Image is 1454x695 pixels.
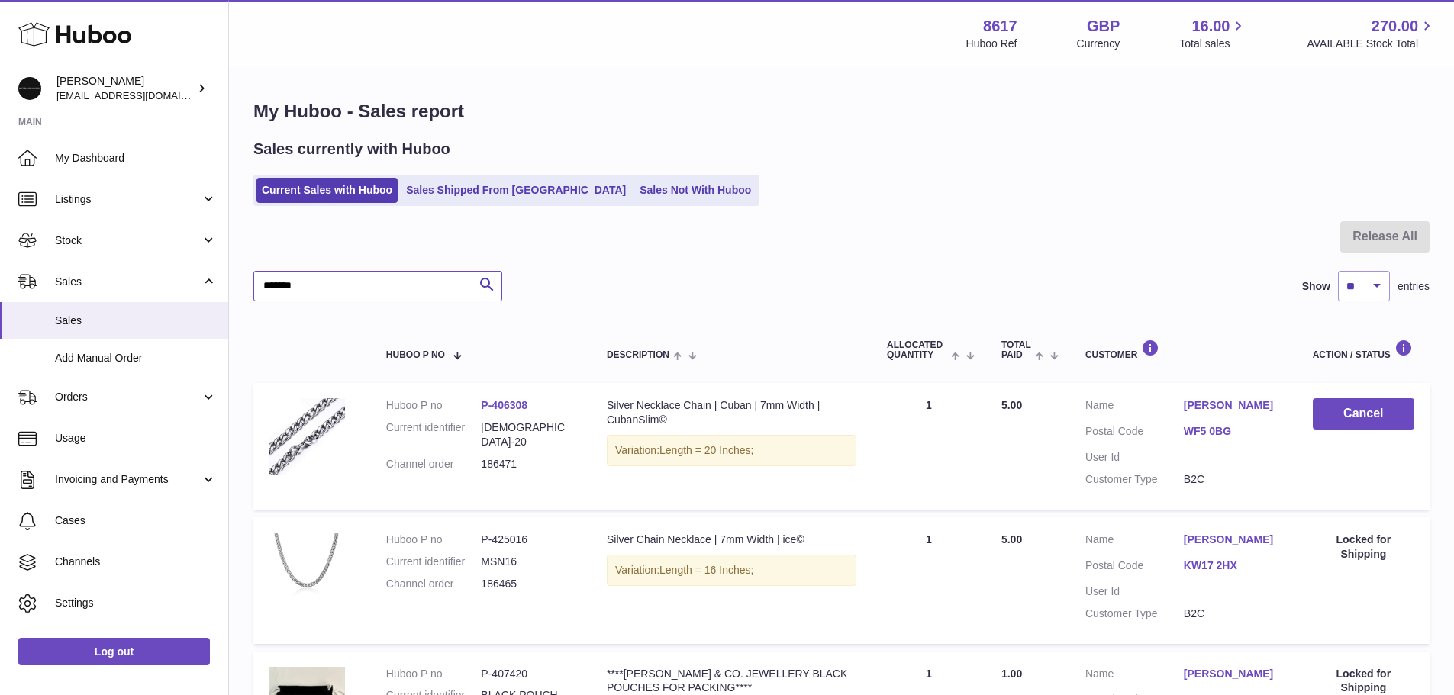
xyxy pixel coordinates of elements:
[1184,533,1282,547] a: [PERSON_NAME]
[1085,450,1184,465] dt: User Id
[481,667,576,681] dd: P-407420
[55,151,217,166] span: My Dashboard
[1307,37,1436,51] span: AVAILABLE Stock Total
[1179,16,1247,51] a: 16.00 Total sales
[18,77,41,100] img: internalAdmin-8617@internal.huboo.com
[55,275,201,289] span: Sales
[1184,424,1282,439] a: WF5 0BG
[55,314,217,328] span: Sales
[1085,558,1184,577] dt: Postal Code
[386,420,482,449] dt: Current identifier
[1184,558,1282,573] a: KW17 2HX
[401,178,631,203] a: Sales Shipped From [GEOGRAPHIC_DATA]
[887,340,947,360] span: ALLOCATED Quantity
[386,398,482,413] dt: Huboo P no
[1179,37,1247,51] span: Total sales
[1077,37,1120,51] div: Currency
[56,74,194,103] div: [PERSON_NAME]
[481,457,576,471] dd: 186471
[607,435,856,466] div: Variation:
[659,564,753,576] span: Length = 16 Inches;
[386,533,482,547] dt: Huboo P no
[481,399,527,411] a: P-406308
[386,667,482,681] dt: Huboo P no
[481,420,576,449] dd: [DEMOGRAPHIC_DATA]-20
[55,351,217,365] span: Add Manual Order
[1184,398,1282,413] a: [PERSON_NAME]
[55,555,217,569] span: Channels
[1085,533,1184,551] dt: Name
[55,192,201,207] span: Listings
[1372,16,1418,37] span: 270.00
[1001,399,1022,411] span: 5.00
[55,513,217,528] span: Cases
[1085,607,1184,621] dt: Customer Type
[1313,339,1414,360] div: Action / Status
[966,37,1017,51] div: Huboo Ref
[55,596,217,610] span: Settings
[481,555,576,569] dd: MSN16
[269,398,345,475] img: Cuban.jpg
[256,178,398,203] a: Current Sales with Huboo
[1398,279,1430,294] span: entries
[1001,668,1022,680] span: 1.00
[1085,667,1184,685] dt: Name
[1184,667,1282,681] a: [PERSON_NAME]
[55,472,201,487] span: Invoicing and Payments
[56,89,224,101] span: [EMAIL_ADDRESS][DOMAIN_NAME]
[1313,398,1414,430] button: Cancel
[872,383,986,510] td: 1
[1191,16,1230,37] span: 16.00
[1001,340,1031,360] span: Total paid
[1001,533,1022,545] span: 5.00
[386,350,445,360] span: Huboo P no
[386,555,482,569] dt: Current identifier
[253,139,450,159] h2: Sales currently with Huboo
[386,577,482,591] dt: Channel order
[1085,339,1282,360] div: Customer
[872,517,986,644] td: 1
[1307,16,1436,51] a: 270.00 AVAILABLE Stock Total
[481,533,576,547] dd: P-425016
[659,444,753,456] span: Length = 20 Inches;
[1184,472,1282,487] dd: B2C
[634,178,756,203] a: Sales Not With Huboo
[607,398,856,427] div: Silver Necklace Chain | Cuban | 7mm Width | CubanSlim©
[55,233,201,248] span: Stock
[1087,16,1120,37] strong: GBP
[607,533,856,547] div: Silver Chain Necklace | 7mm Width | ice©
[1085,584,1184,599] dt: User Id
[55,390,201,404] span: Orders
[481,577,576,591] dd: 186465
[55,431,217,446] span: Usage
[1085,472,1184,487] dt: Customer Type
[1313,533,1414,561] div: Locked for Shipping
[1184,607,1282,621] dd: B2C
[386,457,482,471] dt: Channel order
[253,99,1430,124] h1: My Huboo - Sales report
[1085,398,1184,417] dt: Name
[18,638,210,665] a: Log out
[983,16,1017,37] strong: 8617
[607,555,856,586] div: Variation:
[607,350,669,360] span: Description
[1085,424,1184,442] dt: Postal Code
[1302,279,1330,294] label: Show
[269,533,345,609] img: IMG_5423_F-scaled.jpg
